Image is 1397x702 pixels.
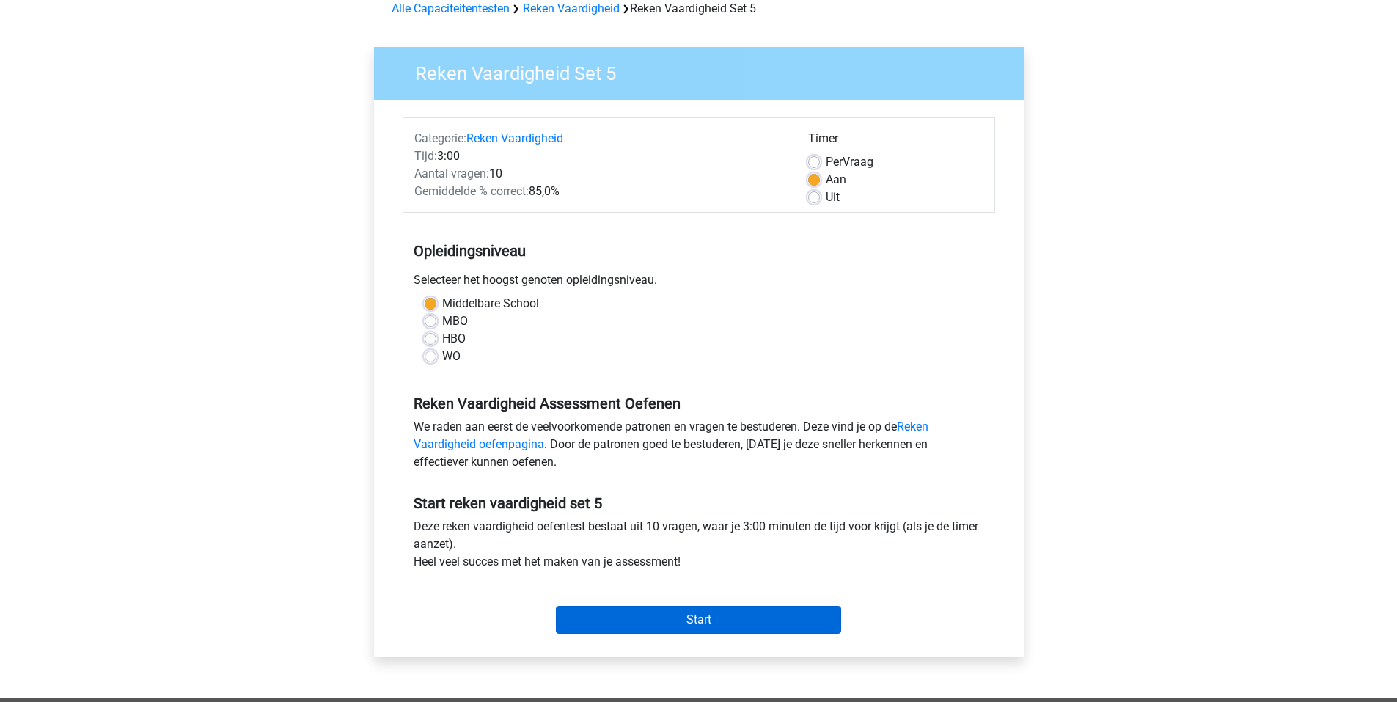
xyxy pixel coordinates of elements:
div: Deze reken vaardigheid oefentest bestaat uit 10 vragen, waar je 3:00 minuten de tijd voor krijgt ... [403,518,995,577]
label: HBO [442,330,466,348]
div: We raden aan eerst de veelvoorkomende patronen en vragen te bestuderen. Deze vind je op de . Door... [403,418,995,477]
div: 3:00 [403,147,797,165]
label: MBO [442,312,468,330]
span: Gemiddelde % correct: [414,184,529,198]
div: Timer [808,130,983,153]
span: Categorie: [414,131,466,145]
span: Tijd: [414,149,437,163]
h5: Reken Vaardigheid Assessment Oefenen [414,395,984,412]
a: Alle Capaciteitentesten [392,1,510,15]
input: Start [556,606,841,634]
h5: Opleidingsniveau [414,236,984,266]
a: Reken Vaardigheid [523,1,620,15]
label: Aan [826,171,846,189]
h3: Reken Vaardigheid Set 5 [397,56,1013,85]
a: Reken Vaardigheid [466,131,563,145]
label: WO [442,348,461,365]
span: Aantal vragen: [414,167,489,180]
span: Per [826,155,843,169]
div: 10 [403,165,797,183]
div: 85,0% [403,183,797,200]
div: Selecteer het hoogst genoten opleidingsniveau. [403,271,995,295]
h5: Start reken vaardigheid set 5 [414,494,984,512]
label: Middelbare School [442,295,539,312]
label: Uit [826,189,840,206]
label: Vraag [826,153,873,171]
